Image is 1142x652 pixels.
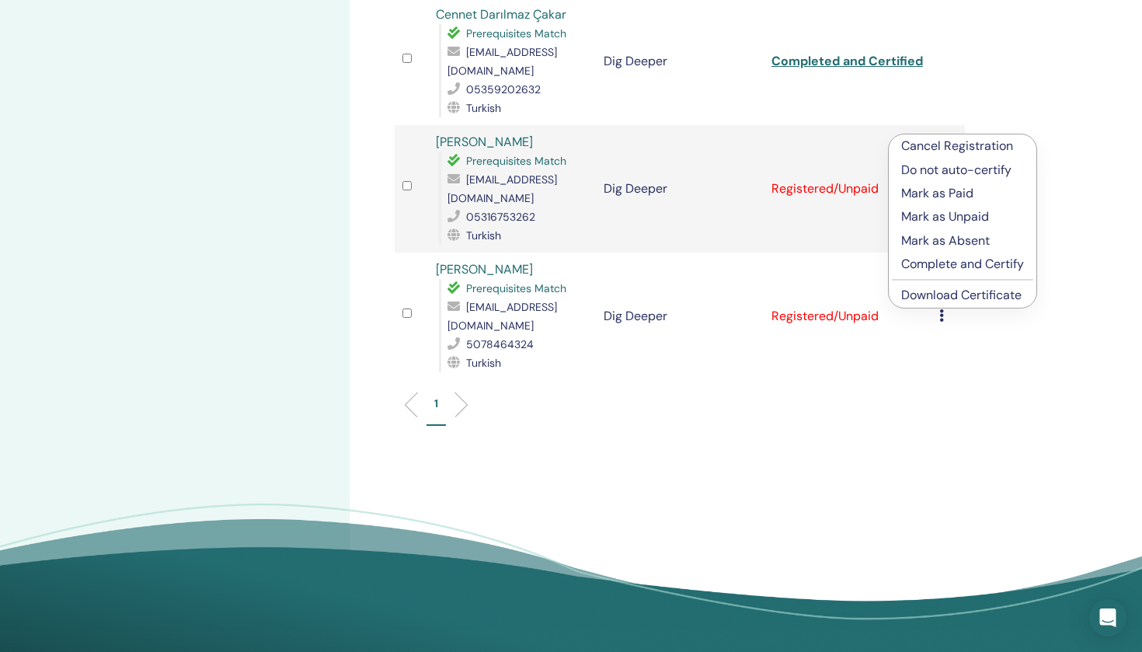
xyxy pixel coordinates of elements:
[447,300,557,333] span: [EMAIL_ADDRESS][DOMAIN_NAME]
[771,53,923,69] a: Completed and Certified
[901,137,1024,155] p: Cancel Registration
[434,396,438,412] p: 1
[466,228,501,242] span: Turkish
[466,154,566,168] span: Prerequisites Match
[466,82,541,96] span: 05359202632
[1089,599,1126,636] div: Open Intercom Messenger
[466,356,501,370] span: Turkish
[901,287,1022,303] a: Download Certificate
[447,173,557,205] span: [EMAIL_ADDRESS][DOMAIN_NAME]
[901,184,1024,203] p: Mark as Paid
[596,125,764,253] td: Dig Deeper
[901,161,1024,180] p: Do not auto-certify
[901,207,1024,226] p: Mark as Unpaid
[466,26,566,40] span: Prerequisites Match
[436,6,566,23] a: Cennet Darılmaz Çakar
[447,45,557,78] span: [EMAIL_ADDRESS][DOMAIN_NAME]
[436,261,533,277] a: [PERSON_NAME]
[466,281,566,295] span: Prerequisites Match
[466,210,535,224] span: 05316753262
[596,253,764,380] td: Dig Deeper
[466,337,534,351] span: 5078464324
[466,101,501,115] span: Turkish
[901,232,1024,250] p: Mark as Absent
[436,134,533,150] a: [PERSON_NAME]
[901,255,1024,274] p: Complete and Certify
